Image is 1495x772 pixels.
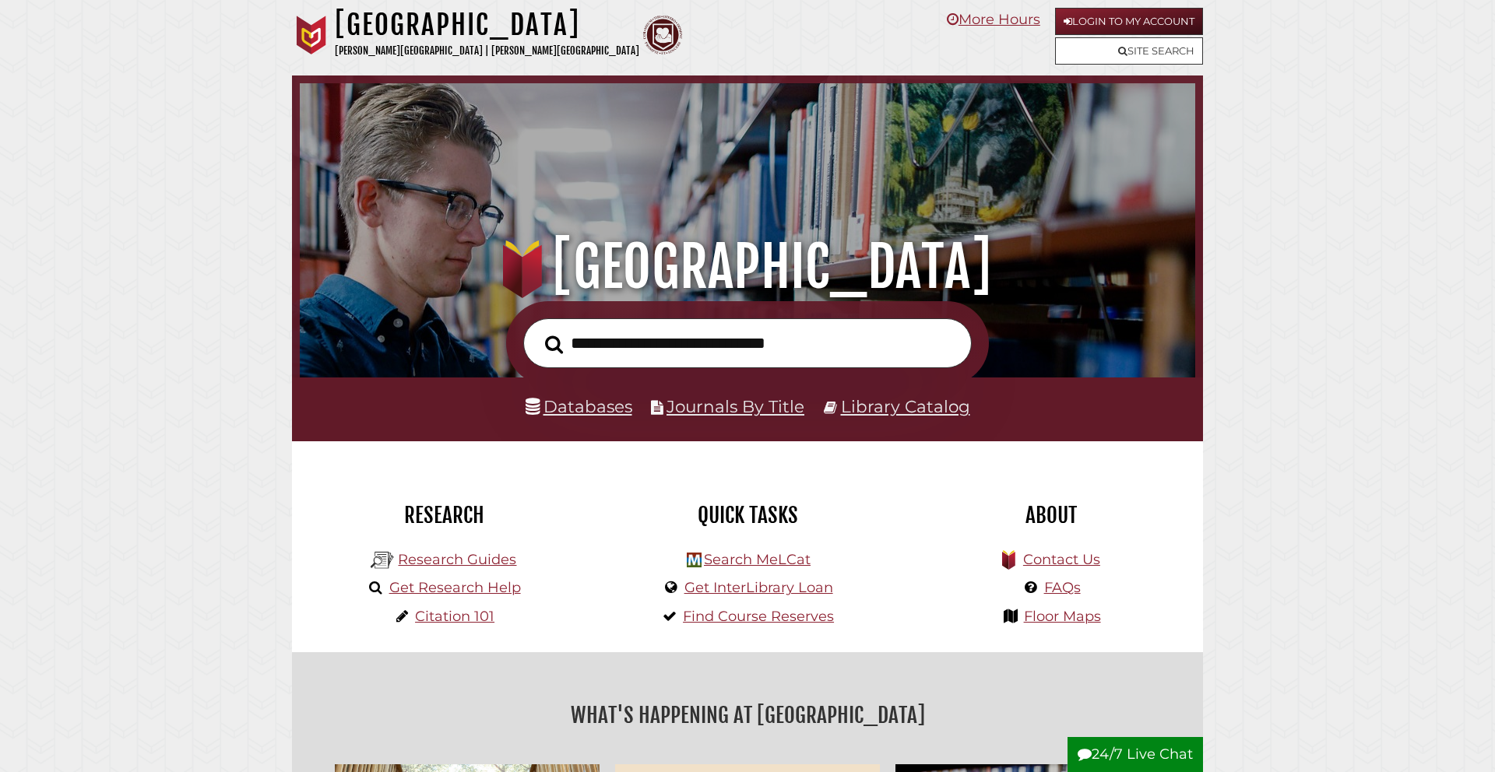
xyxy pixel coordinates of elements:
[537,331,571,359] button: Search
[545,335,563,354] i: Search
[1055,37,1203,65] a: Site Search
[335,8,639,42] h1: [GEOGRAPHIC_DATA]
[911,502,1191,528] h2: About
[667,396,804,416] a: Journals By Title
[389,579,521,596] a: Get Research Help
[1024,608,1101,625] a: Floor Maps
[398,551,516,568] a: Research Guides
[1044,579,1081,596] a: FAQs
[683,608,834,625] a: Find Course Reserves
[841,396,970,416] a: Library Catalog
[947,11,1040,28] a: More Hours
[1055,8,1203,35] a: Login to My Account
[415,608,494,625] a: Citation 101
[322,233,1173,301] h1: [GEOGRAPHIC_DATA]
[292,16,331,54] img: Calvin University
[687,553,702,567] img: Hekman Library Logo
[704,551,811,568] a: Search MeLCat
[607,502,888,528] h2: Quick Tasks
[335,42,639,60] p: [PERSON_NAME][GEOGRAPHIC_DATA] | [PERSON_NAME][GEOGRAPHIC_DATA]
[643,16,682,54] img: Calvin Theological Seminary
[1023,551,1100,568] a: Contact Us
[526,396,632,416] a: Databases
[371,549,394,572] img: Hekman Library Logo
[304,502,584,528] h2: Research
[684,579,833,596] a: Get InterLibrary Loan
[304,697,1191,733] h2: What's Happening at [GEOGRAPHIC_DATA]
